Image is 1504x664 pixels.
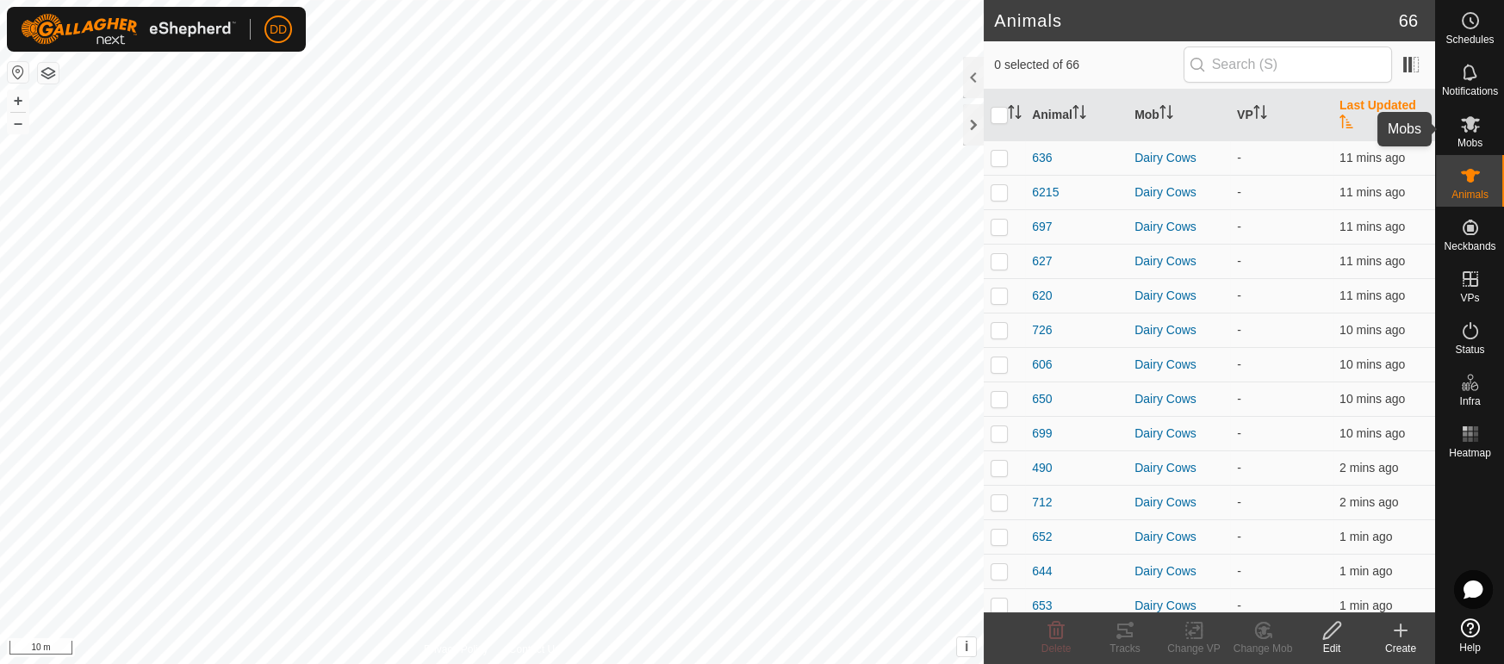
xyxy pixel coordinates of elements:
app-display-virtual-paddock-transition: - [1237,426,1241,440]
input: Search (S) [1184,47,1392,83]
app-display-virtual-paddock-transition: - [1237,392,1241,406]
span: Neckbands [1444,241,1495,251]
app-display-virtual-paddock-transition: - [1237,254,1241,268]
span: 627 [1032,252,1052,270]
img: Gallagher Logo [21,14,236,45]
div: Dairy Cows [1134,287,1223,305]
span: Infra [1459,396,1480,406]
div: Dairy Cows [1134,459,1223,477]
span: 653 [1032,597,1052,615]
app-display-virtual-paddock-transition: - [1237,323,1241,337]
p-sorticon: Activate to sort [1159,108,1173,121]
span: 18 Aug 2025, 7:42 am [1339,392,1405,406]
app-display-virtual-paddock-transition: - [1237,220,1241,233]
span: VPs [1460,293,1479,303]
app-display-virtual-paddock-transition: - [1237,495,1241,509]
span: DD [270,21,287,39]
span: 18 Aug 2025, 7:51 am [1339,599,1392,612]
div: Dairy Cows [1134,390,1223,408]
button: + [8,90,28,111]
th: Last Updated [1333,90,1435,141]
span: 18 Aug 2025, 7:41 am [1339,289,1405,302]
span: 18 Aug 2025, 7:50 am [1339,495,1398,509]
div: Dairy Cows [1134,218,1223,236]
div: Create [1366,641,1435,656]
span: 18 Aug 2025, 7:41 am [1339,254,1405,268]
div: Change Mob [1228,641,1297,656]
div: Dairy Cows [1134,183,1223,202]
app-display-virtual-paddock-transition: - [1237,185,1241,199]
button: – [8,113,28,133]
span: Animals [1451,189,1488,200]
div: Dairy Cows [1134,528,1223,546]
span: Notifications [1442,86,1498,96]
p-sorticon: Activate to sort [1008,108,1022,121]
div: Dairy Cows [1134,356,1223,374]
th: Mob [1128,90,1230,141]
span: Mobs [1457,138,1482,148]
app-display-virtual-paddock-transition: - [1237,461,1241,475]
th: Animal [1025,90,1128,141]
span: 712 [1032,493,1052,512]
span: 18 Aug 2025, 7:41 am [1339,220,1405,233]
th: VP [1230,90,1333,141]
span: Delete [1041,642,1072,655]
p-sorticon: Activate to sort [1253,108,1267,121]
span: i [965,639,968,654]
app-display-virtual-paddock-transition: - [1237,599,1241,612]
div: Dairy Cows [1134,252,1223,270]
div: Tracks [1091,641,1159,656]
a: Privacy Policy [424,642,488,657]
div: Dairy Cows [1134,149,1223,167]
span: 636 [1032,149,1052,167]
span: 18 Aug 2025, 7:41 am [1339,151,1405,164]
app-display-virtual-paddock-transition: - [1237,357,1241,371]
span: 18 Aug 2025, 7:42 am [1339,426,1405,440]
span: 726 [1032,321,1052,339]
span: 490 [1032,459,1052,477]
div: Change VP [1159,641,1228,656]
p-sorticon: Activate to sort [1339,117,1353,131]
button: Reset Map [8,62,28,83]
app-display-virtual-paddock-transition: - [1237,289,1241,302]
span: 18 Aug 2025, 7:50 am [1339,461,1398,475]
div: Dairy Cows [1134,562,1223,580]
span: 18 Aug 2025, 7:41 am [1339,185,1405,199]
h2: Animals [994,10,1399,31]
span: 18 Aug 2025, 7:42 am [1339,357,1405,371]
span: Heatmap [1449,448,1491,458]
span: 18 Aug 2025, 7:50 am [1339,530,1392,543]
span: 66 [1399,8,1418,34]
div: Dairy Cows [1134,493,1223,512]
span: 620 [1032,287,1052,305]
span: Status [1455,344,1484,355]
span: 650 [1032,390,1052,408]
span: 606 [1032,356,1052,374]
span: Schedules [1445,34,1494,45]
a: Help [1436,611,1504,660]
span: 18 Aug 2025, 7:41 am [1339,323,1405,337]
button: i [957,637,976,656]
span: 699 [1032,425,1052,443]
app-display-virtual-paddock-transition: - [1237,564,1241,578]
span: 644 [1032,562,1052,580]
a: Contact Us [509,642,560,657]
app-display-virtual-paddock-transition: - [1237,530,1241,543]
span: 0 selected of 66 [994,56,1183,74]
div: Edit [1297,641,1366,656]
span: 652 [1032,528,1052,546]
div: Dairy Cows [1134,425,1223,443]
button: Map Layers [38,63,59,84]
span: Help [1459,642,1481,653]
div: Dairy Cows [1134,597,1223,615]
span: 18 Aug 2025, 7:51 am [1339,564,1392,578]
app-display-virtual-paddock-transition: - [1237,151,1241,164]
span: 697 [1032,218,1052,236]
p-sorticon: Activate to sort [1072,108,1086,121]
span: 6215 [1032,183,1059,202]
div: Dairy Cows [1134,321,1223,339]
